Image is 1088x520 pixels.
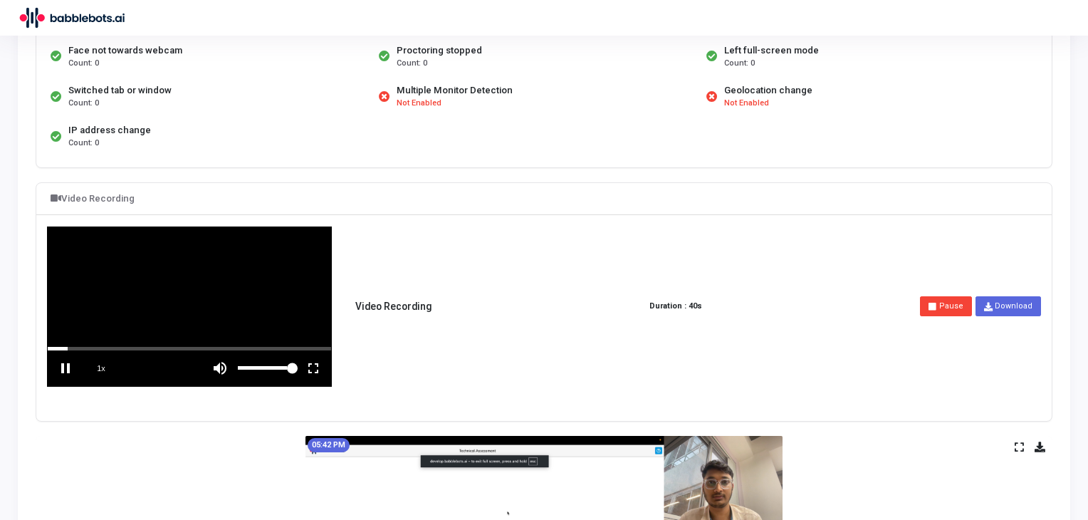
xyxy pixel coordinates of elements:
a: Download [975,296,1041,316]
span: Not Enabled [724,98,769,110]
div: scrub bar [48,347,331,350]
div: IP address change [68,123,151,137]
div: Multiple Monitor Detection [397,83,513,98]
div: Left full-screen mode [724,43,819,58]
div: volume level [238,350,295,386]
img: logo [18,4,125,32]
div: Geolocation change [724,83,812,98]
div: Video Recording [51,190,135,207]
span: Count: 0 [397,58,427,70]
span: Count: 0 [724,58,755,70]
span: Count: 0 [68,137,99,150]
span: Count: 0 [68,98,99,110]
h5: Video Recording [355,301,431,313]
span: Not Enabled [397,98,441,110]
strong: Duration : 40s [649,301,702,313]
div: Face not towards webcam [68,43,182,58]
span: Count: 0 [68,58,99,70]
div: Proctoring stopped [397,43,482,58]
div: Switched tab or window [68,83,172,98]
span: playback speed button [83,350,119,386]
mat-chip: 05:42 PM [308,438,350,452]
button: Pause [920,296,972,316]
